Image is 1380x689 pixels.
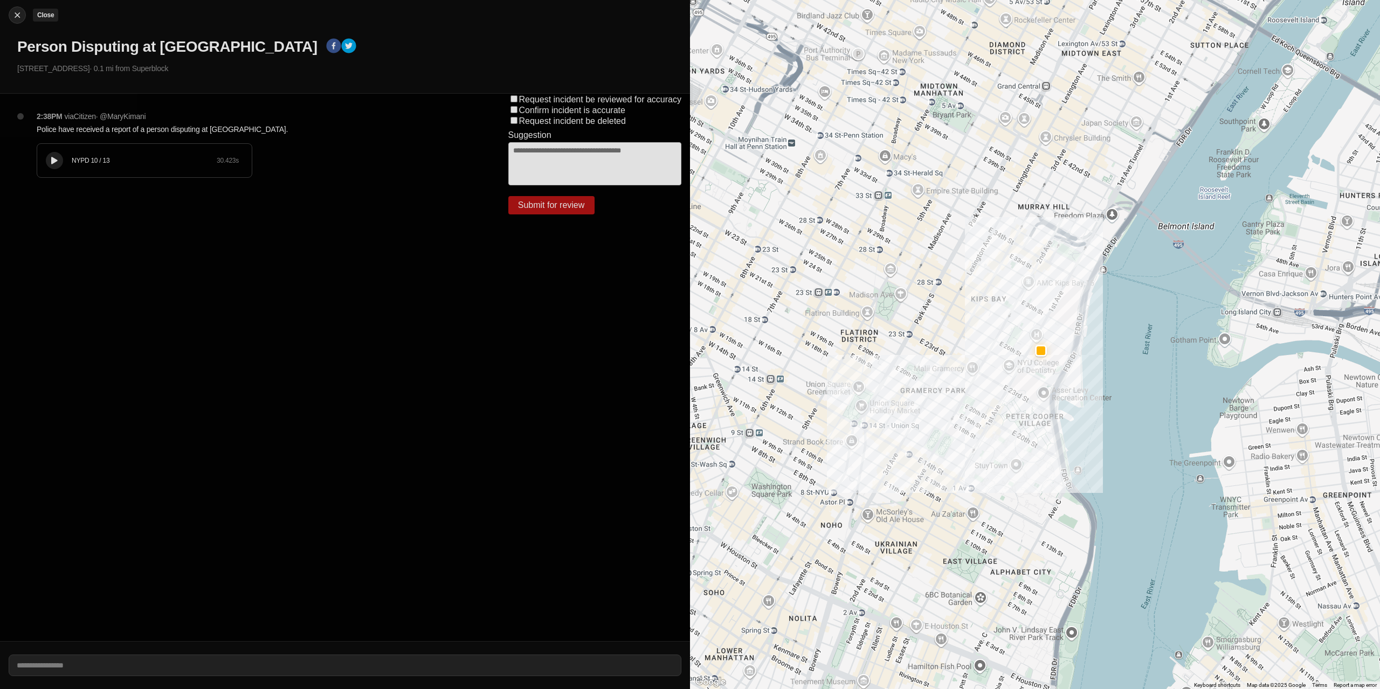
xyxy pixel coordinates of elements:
[508,130,551,140] label: Suggestion
[217,156,239,165] div: 30.423 s
[65,111,146,122] p: via Citizen · @ MaryKimani
[1334,682,1377,688] a: Report a map error
[519,106,625,115] label: Confirm incident is accurate
[37,124,465,135] p: Police have received a report of a person disputing at [GEOGRAPHIC_DATA].
[1247,682,1306,688] span: Map data ©2025 Google
[12,10,23,20] img: cancel
[519,116,626,126] label: Request incident be deleted
[508,196,595,214] button: Submit for review
[693,675,728,689] img: Google
[9,6,26,24] button: cancelClose
[17,37,318,57] h1: Person Disputing at [GEOGRAPHIC_DATA]
[693,675,728,689] a: Open this area in Google Maps (opens a new window)
[72,156,217,165] div: NYPD 10 / 13
[17,63,681,74] p: [STREET_ADDRESS] · 0.1 mi from Superblock
[341,38,356,55] button: twitter
[37,11,54,19] small: Close
[1312,682,1327,688] a: Terms (opens in new tab)
[326,38,341,55] button: facebook
[519,95,682,104] label: Request incident be reviewed for accuracy
[37,111,63,122] p: 2:38PM
[1194,681,1240,689] button: Keyboard shortcuts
